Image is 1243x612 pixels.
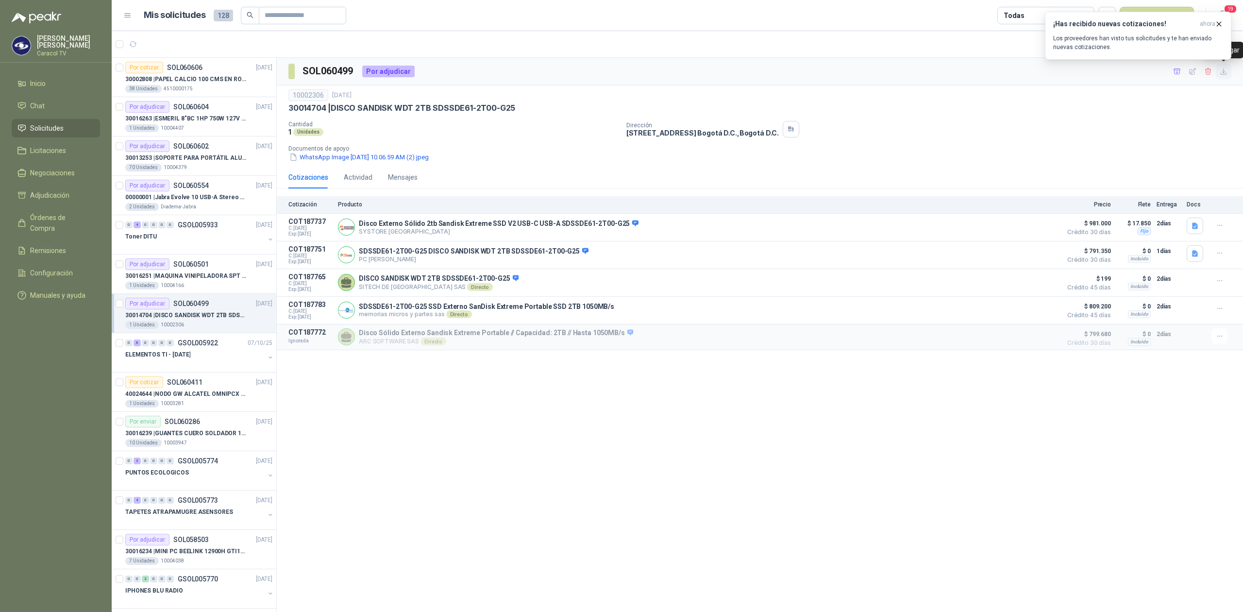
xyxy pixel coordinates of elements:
span: C: [DATE] [288,308,332,314]
span: Órdenes de Compra [30,212,91,234]
p: COT187751 [288,245,332,253]
p: 00000001 | Jabra Evolve 10 USB-A Stereo HSC200 [125,193,246,202]
div: 0 [167,221,174,228]
div: 0 [125,221,133,228]
span: Crédito 30 días [1062,257,1111,263]
div: 10 Unidades [125,439,162,447]
p: COT187783 [288,301,332,308]
p: [DATE] [256,496,272,505]
div: Cotizaciones [288,172,328,183]
p: 2 días [1157,301,1181,312]
div: Directo [446,310,472,318]
p: [DATE] [256,221,272,230]
div: Directo [420,338,446,345]
span: Solicitudes [30,123,64,134]
span: Adjudicación [30,190,69,201]
a: 0 4 0 0 0 0 GSOL005933[DATE] Toner DITU [125,219,274,250]
span: C: [DATE] [288,281,332,287]
div: 0 [150,576,157,582]
img: Company Logo [338,247,354,263]
p: [DATE] [256,260,272,269]
h1: Mis solicitudes [144,8,206,22]
div: 0 [158,576,166,582]
span: Chat [30,101,45,111]
p: DISCO SANDISK WDT 2TB SDSSDE61-2T00-G25 [359,274,519,283]
div: 70 Unidades [125,164,162,171]
p: GSOL005933 [178,221,218,228]
div: Incluido [1128,255,1151,263]
div: Fijo [1138,227,1151,235]
p: $ 0 [1117,273,1151,285]
p: 10004379 [164,164,187,171]
div: Incluido [1128,310,1151,318]
a: Por cotizarSOL060411[DATE] 40024644 |NODO GW ALCATEL OMNIPCX ENTERPRISE SIP1 Unidades10003281 [112,373,276,412]
p: Ignorada [288,336,332,346]
div: 10002306 [288,89,328,101]
span: Crédito 45 días [1062,312,1111,318]
a: Negociaciones [12,164,100,182]
div: Actividad [344,172,372,183]
p: SOL058503 [173,536,209,543]
p: [DATE] [256,63,272,72]
p: SOL060604 [173,103,209,110]
p: [DATE] [256,299,272,308]
span: 128 [214,10,233,21]
span: Manuales y ayuda [30,290,85,301]
a: Manuales y ayuda [12,286,100,305]
button: WhatsApp Image [DATE] 10.06.59 AM (2).jpeg [288,152,430,162]
p: Diadema-Jabra [161,203,196,211]
div: 0 [125,576,133,582]
div: Por cotizar [125,376,163,388]
div: Por cotizar [125,62,163,73]
h3: ¡Has recibido nuevas cotizaciones! [1053,20,1196,28]
p: [STREET_ADDRESS] Bogotá D.C. , Bogotá D.C. [626,129,779,137]
p: Toner DITU [125,232,157,241]
span: Configuración [30,268,73,278]
div: Por adjudicar [125,534,169,545]
p: SDSSDE61-2T00-G25 DISCO SANDISK WDT 2TB SDSSDE61-2T00-G25 [359,247,588,256]
a: Remisiones [12,241,100,260]
div: Por adjudicar [125,298,169,309]
p: PC [PERSON_NAME] [359,255,588,263]
span: Crédito 30 días [1062,340,1111,346]
div: 1 Unidades [125,400,159,408]
p: SOL060606 [167,64,202,71]
div: 4 [134,221,141,228]
span: $ 199 [1062,273,1111,285]
span: search [247,12,253,18]
div: Por adjudicar [125,101,169,113]
span: Crédito 45 días [1062,285,1111,290]
a: 0 3 0 0 0 0 GSOL005774[DATE] PUNTOS ECOLOGICOS [125,455,274,486]
div: Todas [1004,10,1024,21]
p: 10003281 [161,400,184,408]
a: Inicio [12,74,100,93]
p: Producto [338,201,1057,208]
div: 0 [150,497,157,504]
span: $ 799.680 [1062,328,1111,340]
img: Company Logo [338,219,354,235]
div: Por adjudicar [125,140,169,152]
p: SOL060554 [173,182,209,189]
a: Chat [12,97,100,115]
div: Directo [467,283,493,291]
div: 0 [167,458,174,464]
span: Licitaciones [30,145,66,156]
div: 7 Unidades [125,557,159,565]
button: ¡Has recibido nuevas cotizaciones!ahora Los proveedores han visto tus solicitudes y te han enviad... [1045,12,1231,60]
a: Por enviarSOL060286[DATE] 30016239 |GUANTES CUERO SOLDADOR 14 STEEL PRO SAFE(ADJUNTO FICHA TECNIC... [112,412,276,451]
div: 0 [167,340,174,346]
p: GSOL005922 [178,340,218,346]
button: 19 [1214,7,1231,24]
div: 0 [158,458,166,464]
p: SYSTORE [GEOGRAPHIC_DATA] [359,228,638,235]
a: 0 6 0 0 0 0 GSOL00592207/10/25 ELEMENTOS TI - [DATE] [125,337,274,368]
div: 1 Unidades [125,124,159,132]
p: [DATE] [256,417,272,426]
p: TAPETES ATRAPAMUGRE ASENSORES [125,508,233,517]
p: 2 días [1157,273,1181,285]
span: $ 809.200 [1062,301,1111,312]
div: 0 [125,497,133,504]
span: C: [DATE] [288,225,332,231]
a: Licitaciones [12,141,100,160]
img: Company Logo [12,36,31,55]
